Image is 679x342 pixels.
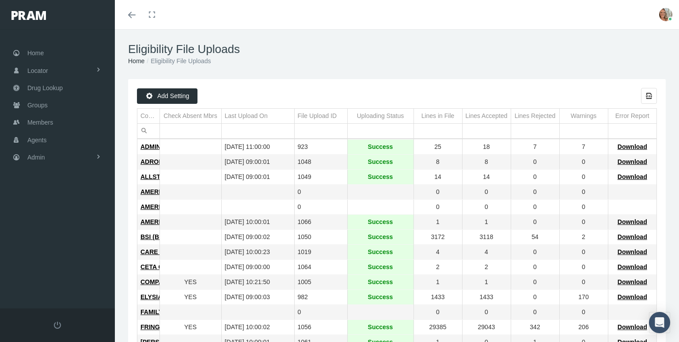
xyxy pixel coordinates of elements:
[347,230,413,245] td: Success
[462,185,511,200] td: 0
[466,112,508,120] div: Lines Accepted
[347,290,413,305] td: Success
[294,215,347,230] td: 1066
[294,275,347,290] td: 1005
[347,170,413,185] td: Success
[221,140,294,155] td: [DATE] 11:00:00
[413,275,462,290] td: 1
[413,200,462,215] td: 0
[294,230,347,245] td: 1050
[618,158,647,165] span: Download
[421,112,455,120] div: Lines in File
[140,278,171,285] span: COMPASS
[27,80,63,96] span: Drug Lookup
[511,290,559,305] td: 0
[615,112,649,120] div: Error Report
[27,149,45,166] span: Admin
[511,260,559,275] td: 0
[137,88,197,104] div: Add Setting
[294,320,347,335] td: 1056
[221,155,294,170] td: [DATE] 09:00:01
[221,290,294,305] td: [DATE] 09:00:03
[298,112,337,120] div: File Upload ID
[294,260,347,275] td: 1064
[140,218,256,225] span: AMERICAN WORKER ALLIANCE (NEO)
[559,290,608,305] td: 170
[27,114,53,131] span: Members
[27,45,44,61] span: Home
[137,109,159,124] td: Column Company
[618,173,647,180] span: Download
[462,215,511,230] td: 1
[140,263,181,270] span: CETA GROUP
[511,185,559,200] td: 0
[511,320,559,335] td: 342
[128,42,666,56] h1: Eligibility File Uploads
[413,215,462,230] td: 1
[462,245,511,260] td: 4
[413,260,462,275] td: 2
[511,215,559,230] td: 0
[347,109,413,124] td: Column Uploading Status
[294,170,347,185] td: 1049
[618,293,647,300] span: Download
[618,143,647,150] span: Download
[462,140,511,155] td: 18
[649,312,670,333] div: Open Intercom Messenger
[144,56,211,66] li: Eligibility File Uploads
[413,320,462,335] td: 29385
[27,97,48,114] span: Groups
[128,57,144,65] a: Home
[559,200,608,215] td: 0
[357,112,404,120] div: Uploading Status
[511,155,559,170] td: 0
[608,109,656,124] td: Column Error Report
[347,155,413,170] td: Success
[618,233,647,240] span: Download
[294,109,347,124] td: Column File Upload ID
[27,62,48,79] span: Locator
[413,245,462,260] td: 4
[462,320,511,335] td: 29043
[413,155,462,170] td: 8
[163,112,217,120] div: Check Absent Mbrs
[221,245,294,260] td: [DATE] 10:00:23
[618,323,647,331] span: Download
[140,233,224,240] span: BSI (BENEFIT SOURCE INC)
[559,305,608,320] td: 0
[462,275,511,290] td: 1
[347,215,413,230] td: Success
[294,245,347,260] td: 1019
[140,308,227,315] span: FAMILY HEALTH CHOICE INC
[511,275,559,290] td: 0
[294,290,347,305] td: 982
[413,185,462,200] td: 0
[140,203,253,210] span: AMERICA’S BUS BENE ASSOC, ABBA
[413,109,462,124] td: Column Lines in File
[413,290,462,305] td: 1433
[462,109,511,124] td: Column Lines Accepted
[221,260,294,275] td: [DATE] 09:00:00
[413,230,462,245] td: 3172
[559,155,608,170] td: 0
[221,215,294,230] td: [DATE] 10:00:01
[11,11,46,20] img: PRAM_20_x_78.png
[159,290,221,305] td: YES
[294,200,347,215] td: 0
[221,109,294,124] td: Column Last Upload On
[559,260,608,275] td: 0
[559,245,608,260] td: 0
[462,305,511,320] td: 0
[559,320,608,335] td: 206
[511,245,559,260] td: 0
[511,109,559,124] td: Column Lines Rejected
[294,185,347,200] td: 0
[618,263,647,270] span: Download
[413,140,462,155] td: 25
[462,290,511,305] td: 1433
[140,143,258,150] span: ADMINISTRATIVE CONCEPTS INC (ACI)
[559,185,608,200] td: 0
[462,155,511,170] td: 8
[140,112,156,120] div: Company
[159,275,221,290] td: YES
